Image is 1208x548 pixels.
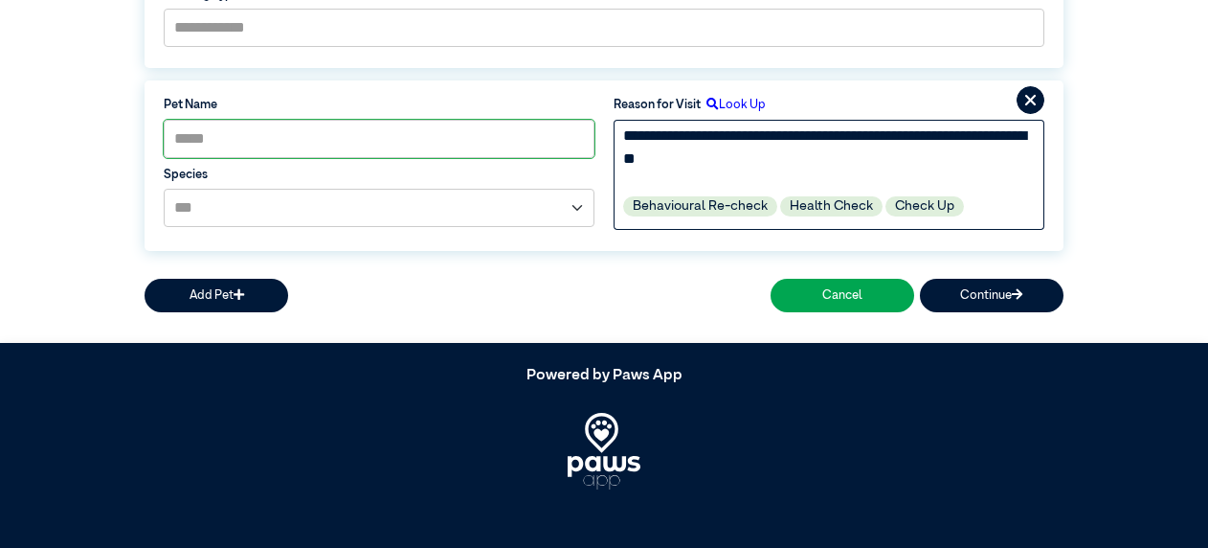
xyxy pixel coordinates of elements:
[164,166,594,184] label: Species
[145,367,1063,385] h5: Powered by Paws App
[623,196,777,217] label: Behavioural Re-check
[920,279,1063,312] button: Continue
[701,96,766,114] label: Look Up
[614,96,701,114] label: Reason for Visit
[568,413,641,490] img: PawsApp
[885,196,964,217] label: Check Up
[145,279,288,312] button: Add Pet
[164,96,594,114] label: Pet Name
[771,279,914,312] button: Cancel
[780,196,883,217] label: Health Check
